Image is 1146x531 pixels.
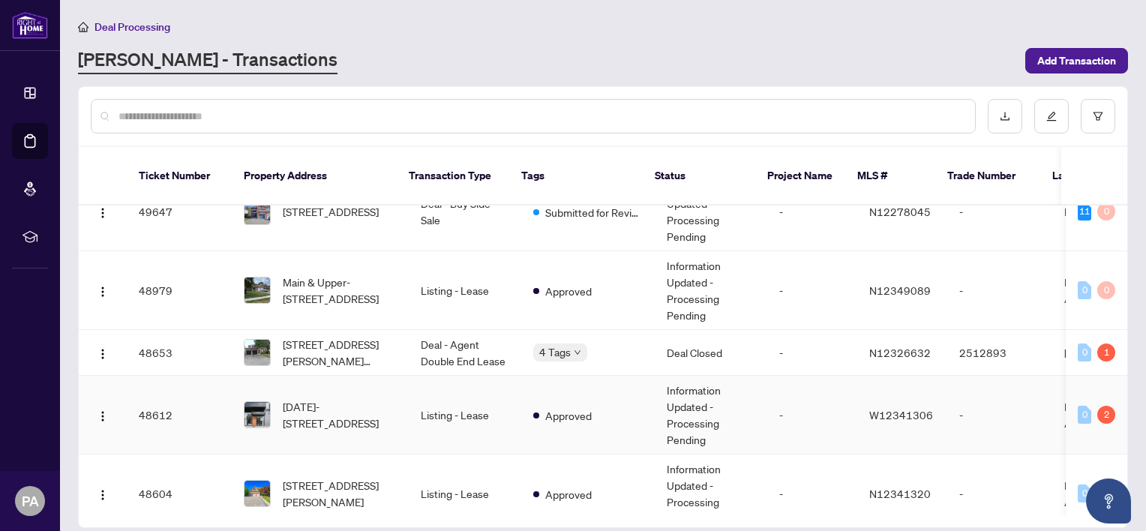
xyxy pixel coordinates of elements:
span: Main & Upper-[STREET_ADDRESS] [283,274,397,307]
th: Trade Number [935,147,1040,205]
img: Logo [97,207,109,219]
span: N12326632 [869,346,931,359]
span: N12349089 [869,283,931,297]
div: 2 [1097,406,1115,424]
span: N12341320 [869,487,931,500]
td: Listing - Lease [409,251,521,330]
button: Add Transaction [1025,48,1128,73]
img: thumbnail-img [244,340,270,365]
td: Information Updated - Processing Pending [655,251,767,330]
td: 48979 [127,251,232,330]
button: Logo [91,481,115,505]
td: 48653 [127,330,232,376]
span: N12278045 [869,205,931,218]
span: down [574,349,581,356]
button: Logo [91,403,115,427]
th: Status [643,147,755,205]
td: Deal - Agent Double End Lease [409,330,521,376]
th: MLS # [845,147,935,205]
a: [PERSON_NAME] - Transactions [78,47,337,74]
img: thumbnail-img [244,402,270,427]
td: Information Updated - Processing Pending [655,172,767,251]
img: thumbnail-img [244,277,270,303]
td: Listing - Lease [409,376,521,454]
span: [STREET_ADDRESS] [283,203,379,220]
span: [STREET_ADDRESS][PERSON_NAME][PERSON_NAME] [283,336,397,369]
div: 11 [1078,202,1091,220]
button: filter [1081,99,1115,133]
th: Tags [509,147,643,205]
td: Deal Closed [655,330,767,376]
span: [DATE]-[STREET_ADDRESS] [283,398,397,431]
span: edit [1046,111,1057,121]
span: Approved [545,283,592,299]
div: 0 [1078,484,1091,502]
td: - [947,251,1052,330]
td: Deal - Buy Side Sale [409,172,521,251]
img: Logo [97,348,109,360]
td: 49647 [127,172,232,251]
button: Logo [91,199,115,223]
button: download [988,99,1022,133]
img: thumbnail-img [244,481,270,506]
button: edit [1034,99,1069,133]
span: download [1000,111,1010,121]
td: 2512893 [947,330,1052,376]
span: home [78,22,88,32]
img: thumbnail-img [244,199,270,224]
div: 0 [1078,406,1091,424]
img: Logo [97,286,109,298]
span: Deal Processing [94,20,170,34]
span: W12341306 [869,408,933,421]
span: Submitted for Review [545,204,643,220]
span: filter [1093,111,1103,121]
span: [STREET_ADDRESS][PERSON_NAME] [283,477,397,510]
div: 0 [1097,202,1115,220]
span: 4 Tags [539,343,571,361]
span: PA [22,490,39,511]
div: 0 [1078,343,1091,361]
th: Property Address [232,147,397,205]
td: - [947,376,1052,454]
div: 0 [1078,281,1091,299]
img: Logo [97,489,109,501]
td: Information Updated - Processing Pending [655,376,767,454]
td: - [767,172,857,251]
td: - [767,376,857,454]
span: Add Transaction [1037,49,1116,73]
button: Logo [91,340,115,364]
button: Open asap [1086,478,1131,523]
button: Logo [91,278,115,302]
th: Project Name [755,147,845,205]
td: 48612 [127,376,232,454]
div: 1 [1097,343,1115,361]
td: - [767,330,857,376]
img: Logo [97,410,109,422]
th: Ticket Number [127,147,232,205]
img: logo [12,11,48,39]
td: - [947,172,1052,251]
td: - [767,251,857,330]
span: Approved [545,486,592,502]
span: Approved [545,407,592,424]
div: 0 [1097,281,1115,299]
th: Transaction Type [397,147,509,205]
